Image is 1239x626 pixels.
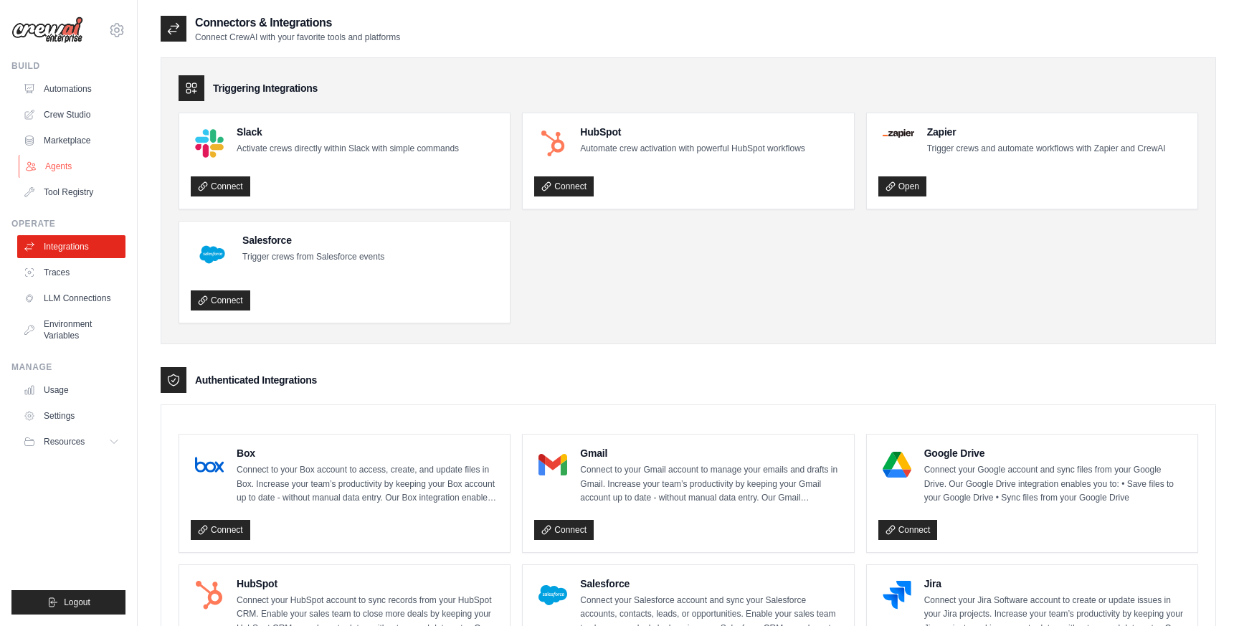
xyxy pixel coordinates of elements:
h4: Salesforce [242,233,384,247]
h4: Gmail [580,446,842,460]
a: Connect [878,520,938,540]
a: Tool Registry [17,181,125,204]
a: LLM Connections [17,287,125,310]
button: Resources [17,430,125,453]
h4: Slack [237,125,459,139]
span: Logout [64,597,90,608]
a: Environment Variables [17,313,125,347]
p: Trigger crews and automate workflows with Zapier and CrewAI [927,142,1166,156]
div: Build [11,60,125,72]
a: Agents [19,155,127,178]
a: Integrations [17,235,125,258]
p: Activate crews directly within Slack with simple commands [237,142,459,156]
img: HubSpot Logo [195,581,224,610]
p: Connect to your Gmail account to manage your emails and drafts in Gmail. Increase your team’s pro... [580,463,842,506]
h4: Box [237,446,498,460]
a: Marketplace [17,129,125,152]
a: Traces [17,261,125,284]
a: Automations [17,77,125,100]
h4: Google Drive [924,446,1186,460]
h3: Triggering Integrations [213,81,318,95]
img: HubSpot Logo [538,129,567,158]
img: Zapier Logo [883,129,914,138]
a: Crew Studio [17,103,125,126]
h4: Jira [924,577,1186,591]
img: Salesforce Logo [195,237,229,272]
div: Operate [11,218,125,229]
p: Trigger crews from Salesforce events [242,250,384,265]
img: Google Drive Logo [883,450,911,479]
h4: HubSpot [580,125,804,139]
span: Resources [44,436,85,447]
img: Jira Logo [883,581,911,610]
a: Connect [534,176,594,196]
h4: HubSpot [237,577,498,591]
img: Slack Logo [195,129,224,158]
h4: Salesforce [580,577,842,591]
p: Connect to your Box account to access, create, and update files in Box. Increase your team’s prod... [237,463,498,506]
a: Connect [534,520,594,540]
button: Logout [11,590,125,615]
img: Logo [11,16,83,44]
a: Open [878,176,926,196]
div: Manage [11,361,125,373]
a: Connect [191,176,250,196]
a: Connect [191,290,250,310]
p: Connect CrewAI with your favorite tools and platforms [195,32,400,43]
p: Connect your Google account and sync files from your Google Drive. Our Google Drive integration e... [924,463,1186,506]
h4: Zapier [927,125,1166,139]
img: Salesforce Logo [538,581,567,610]
a: Connect [191,520,250,540]
img: Gmail Logo [538,450,567,479]
p: Automate crew activation with powerful HubSpot workflows [580,142,804,156]
a: Settings [17,404,125,427]
h2: Connectors & Integrations [195,14,400,32]
img: Box Logo [195,450,224,479]
a: Usage [17,379,125,402]
h3: Authenticated Integrations [195,373,317,387]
